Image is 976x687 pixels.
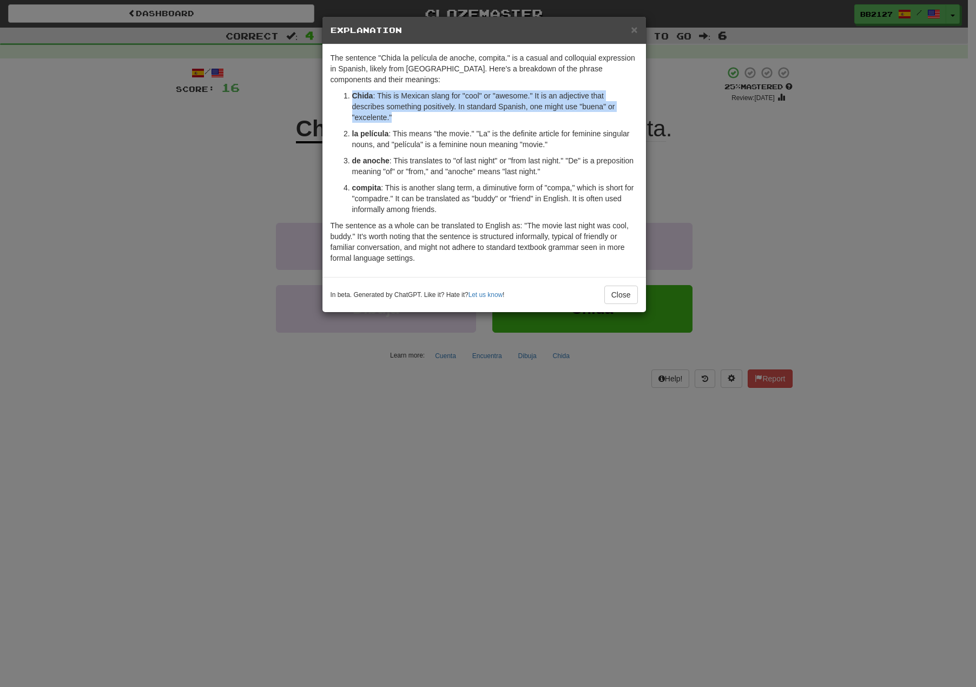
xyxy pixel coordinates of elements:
strong: de anoche [352,156,390,165]
p: : This is another slang term, a diminutive form of "compa," which is short for "compadre." It can... [352,182,638,215]
p: The sentence as a whole can be translated to English as: "The movie last night was cool, buddy." ... [331,220,638,263]
strong: compita [352,183,381,192]
button: Close [604,286,638,304]
a: Let us know [469,291,503,299]
span: × [631,23,637,36]
button: Close [631,24,637,35]
p: : This means "the movie." "La" is the definite article for feminine singular nouns, and "película... [352,128,638,150]
p: The sentence "Chida la película de anoche, compita." is a casual and colloquial expression in Spa... [331,52,638,85]
h5: Explanation [331,25,638,36]
strong: la película [352,129,389,138]
p: : This translates to "of last night" or "from last night." "De" is a preposition meaning "of" or ... [352,155,638,177]
small: In beta. Generated by ChatGPT. Like it? Hate it? ! [331,290,505,300]
strong: Chida [352,91,373,100]
p: : This is Mexican slang for "cool" or "awesome." It is an adjective that describes something posi... [352,90,638,123]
